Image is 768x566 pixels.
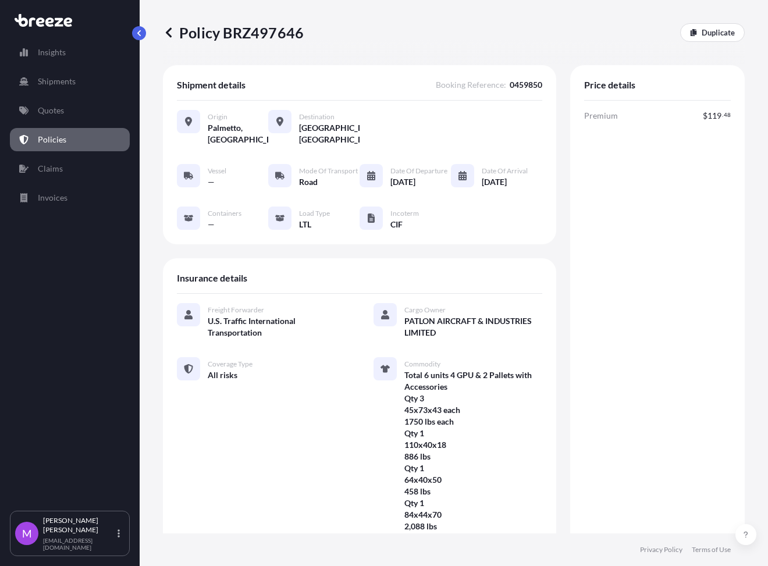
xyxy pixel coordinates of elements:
[390,209,419,218] span: Incoterm
[38,47,66,58] p: Insights
[584,79,635,91] span: Price details
[177,79,246,91] span: Shipment details
[208,315,346,339] span: U.S. Traffic International Transportation
[38,134,66,145] p: Policies
[404,369,542,532] span: Total 6 units 4 GPU & 2 Pallets with Accessories Qty 3 45x73x43 each 1750 lbs each Qty 1 110x40x1...
[10,99,130,122] a: Quotes
[640,545,682,554] a: Privacy Policy
[208,112,227,122] span: Origin
[38,192,67,204] p: Invoices
[299,209,330,218] span: Load Type
[584,110,618,122] span: Premium
[10,41,130,64] a: Insights
[208,369,237,381] span: All risks
[38,163,63,175] p: Claims
[299,219,311,230] span: LTL
[22,528,32,539] span: M
[10,186,130,209] a: Invoices
[43,516,115,535] p: [PERSON_NAME] [PERSON_NAME]
[10,157,130,180] a: Claims
[208,166,226,176] span: Vessel
[208,305,264,315] span: Freight Forwarder
[208,209,241,218] span: Containers
[208,359,253,369] span: Coverage Type
[510,79,542,91] span: 0459850
[208,122,268,145] span: Palmetto, [GEOGRAPHIC_DATA]
[38,76,76,87] p: Shipments
[436,79,506,91] span: Booking Reference :
[163,23,304,42] p: Policy BRZ497646
[208,219,215,230] span: —
[38,105,64,116] p: Quotes
[404,359,440,369] span: Commodity
[299,122,360,145] span: [GEOGRAPHIC_DATA], [GEOGRAPHIC_DATA]
[404,315,542,339] span: PATLON AIRCRAFT & INDUSTRIES LIMITED
[10,70,130,93] a: Shipments
[10,128,130,151] a: Policies
[43,537,115,551] p: [EMAIL_ADDRESS][DOMAIN_NAME]
[722,113,723,117] span: .
[404,305,446,315] span: Cargo Owner
[482,176,507,188] span: [DATE]
[208,176,215,188] span: —
[299,176,318,188] span: Road
[299,166,358,176] span: Mode of Transport
[692,545,731,554] a: Terms of Use
[707,112,721,120] span: 119
[177,272,247,284] span: Insurance details
[390,176,415,188] span: [DATE]
[390,166,447,176] span: Date of Departure
[724,113,731,117] span: 48
[299,112,335,122] span: Destination
[702,27,735,38] p: Duplicate
[482,166,528,176] span: Date of Arrival
[680,23,745,42] a: Duplicate
[390,219,403,230] span: CIF
[703,112,707,120] span: $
